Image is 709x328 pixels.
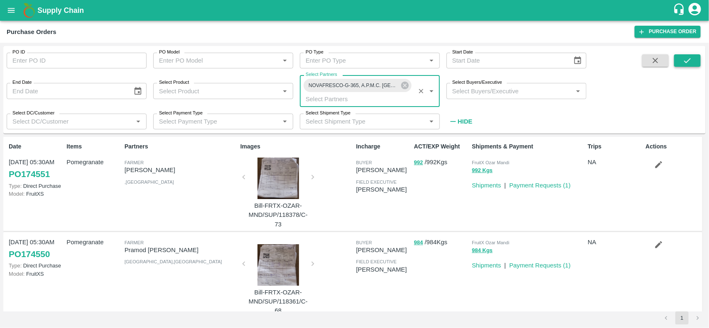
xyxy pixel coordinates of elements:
[125,142,237,151] p: Partners
[130,83,146,99] button: Choose date
[449,85,570,96] input: Select Buyers/Executive
[588,158,642,167] p: NA
[9,238,63,247] p: [DATE] 05:30AM
[356,180,397,185] span: field executive
[635,26,701,38] a: Purchase Order
[588,238,642,247] p: NA
[66,158,121,167] p: Pomegranate
[7,83,127,99] input: End Date
[658,311,706,325] nav: pagination navigation
[37,5,673,16] a: Supply Chain
[133,116,144,127] button: Open
[125,160,144,165] span: Farmer
[7,27,56,37] div: Purchase Orders
[673,3,687,18] div: customer-support
[509,182,571,189] a: Payment Requests (1)
[472,240,509,245] span: FruitX Ozar Mandi
[125,259,222,264] span: [GEOGRAPHIC_DATA] , [GEOGRAPHIC_DATA]
[9,142,63,151] p: Date
[304,81,403,90] span: NOVAFRESCO-G-365, A.P.M.C. [GEOGRAPHIC_DATA], SECTOR 19, [GEOGRAPHIC_DATA], [GEOGRAPHIC_DATA], [G...
[9,183,22,189] span: Type:
[426,116,437,127] button: Open
[12,110,54,117] label: Select DC/Customer
[37,6,84,15] b: Supply Chain
[247,201,309,229] p: Bill-FRTX-OZAR-MND/SUP/118378/C-73
[9,190,63,198] p: FruitXS
[472,166,493,175] button: 992 Kgs
[7,53,147,68] input: Enter PO ID
[306,110,351,117] label: Select Shipment Type
[9,271,25,277] span: Model:
[9,247,50,262] a: PO174550
[414,158,469,167] p: / 992 Kgs
[306,71,337,78] label: Select Partners
[452,49,473,56] label: Start Date
[426,86,437,97] button: Open
[9,191,25,197] span: Model:
[458,118,472,125] strong: Hide
[304,79,412,92] div: NOVAFRESCO-G-365, A.P.M.C. [GEOGRAPHIC_DATA], SECTOR 19, [GEOGRAPHIC_DATA], [GEOGRAPHIC_DATA], [G...
[356,265,410,274] p: [PERSON_NAME]
[156,85,277,96] input: Select Product
[356,259,397,264] span: field executive
[159,79,189,86] label: Select Product
[280,86,290,97] button: Open
[646,142,700,151] p: Actions
[66,142,121,151] p: Items
[302,93,413,104] input: Select Partners
[452,79,502,86] label: Select Buyers/Executive
[416,85,427,97] button: Clear
[501,177,506,190] div: |
[306,49,324,56] label: PO Type
[356,142,410,151] p: Incharge
[9,158,63,167] p: [DATE] 05:30AM
[156,55,277,66] input: Enter PO Model
[414,238,469,247] p: / 984 Kgs
[159,49,180,56] label: PO Model
[9,262,63,270] p: Direct Purchase
[12,49,25,56] label: PO ID
[501,258,506,270] div: |
[414,158,423,168] button: 992
[472,142,584,151] p: Shipments & Payment
[156,116,266,127] input: Select Payment Type
[125,245,237,255] p: Pramod [PERSON_NAME]
[302,55,424,66] input: Enter PO Type
[159,110,203,117] label: Select Payment Type
[21,2,37,19] img: logo
[472,160,509,165] span: FruitX Ozar Mandi
[414,238,423,248] button: 984
[9,116,130,127] input: Select DC/Customer
[280,116,290,127] button: Open
[446,53,567,68] input: Start Date
[125,165,237,175] p: [PERSON_NAME]
[9,270,63,278] p: FruitXS
[247,288,309,316] p: Bill-FRTX-OZAR-MND/SUP/118361/C-68
[356,245,410,255] p: [PERSON_NAME]
[356,165,410,175] p: [PERSON_NAME]
[12,79,32,86] label: End Date
[573,86,584,97] button: Open
[414,142,469,151] p: ACT/EXP Weight
[125,240,144,245] span: Farmer
[426,55,437,66] button: Open
[687,2,702,19] div: account of current user
[509,262,571,269] a: Payment Requests (1)
[280,55,290,66] button: Open
[9,262,22,269] span: Type:
[472,262,501,269] a: Shipments
[472,246,493,255] button: 984 Kgs
[9,182,63,190] p: Direct Purchase
[356,185,410,194] p: [PERSON_NAME]
[66,238,121,247] p: Pomegranate
[125,180,174,185] span: , [GEOGRAPHIC_DATA]
[472,182,501,189] a: Shipments
[356,160,372,165] span: buyer
[570,53,586,68] button: Choose date
[588,142,642,151] p: Trips
[240,142,353,151] p: Images
[302,116,413,127] input: Select Shipment Type
[9,167,50,182] a: PO174551
[446,114,475,129] button: Hide
[2,1,21,20] button: open drawer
